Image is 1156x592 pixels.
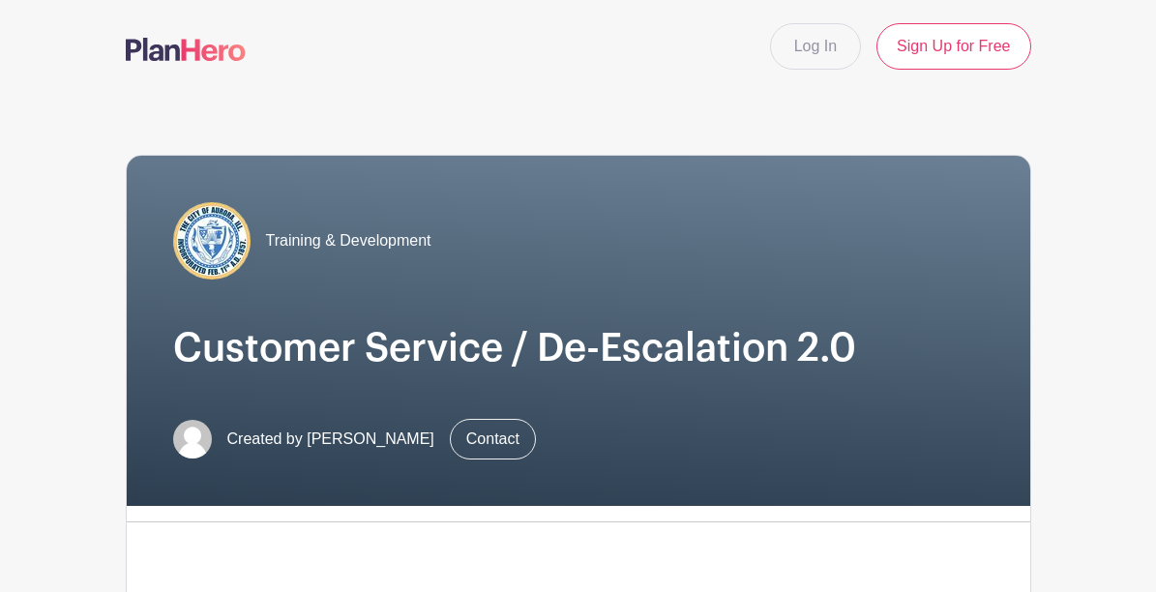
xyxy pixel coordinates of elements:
img: COA%20logo%20(2).jpg [173,202,251,280]
a: Log In [770,23,861,70]
h1: Customer Service / De-Escalation 2.0 [173,326,984,372]
a: Sign Up for Free [876,23,1030,70]
img: logo-507f7623f17ff9eddc593b1ce0a138ce2505c220e1c5a4e2b4648c50719b7d32.svg [126,38,246,61]
span: Created by [PERSON_NAME] [227,428,434,451]
span: Training & Development [266,229,431,252]
img: default-ce2991bfa6775e67f084385cd625a349d9dcbb7a52a09fb2fda1e96e2d18dcdb.png [173,420,212,459]
a: Contact [450,419,536,459]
